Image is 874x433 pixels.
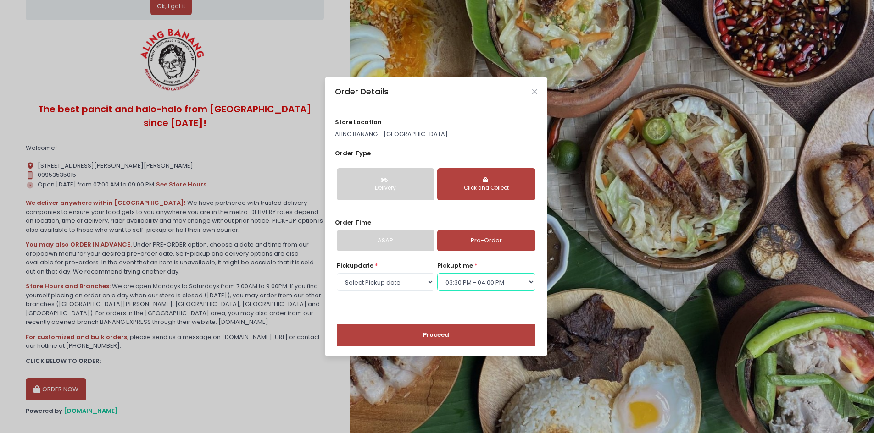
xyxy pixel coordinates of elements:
[335,130,537,139] p: ALING BANANG - [GEOGRAPHIC_DATA]
[343,184,428,192] div: Delivery
[337,324,535,346] button: Proceed
[437,168,535,200] button: Click and Collect
[335,86,389,98] div: Order Details
[335,149,371,158] span: Order Type
[335,118,382,126] span: store location
[437,230,535,251] a: Pre-Order
[337,168,434,200] button: Delivery
[444,184,529,192] div: Click and Collect
[337,230,434,251] a: ASAP
[335,218,371,227] span: Order Time
[437,261,473,270] span: pickup time
[337,261,373,270] span: Pickup date
[532,89,537,94] button: Close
